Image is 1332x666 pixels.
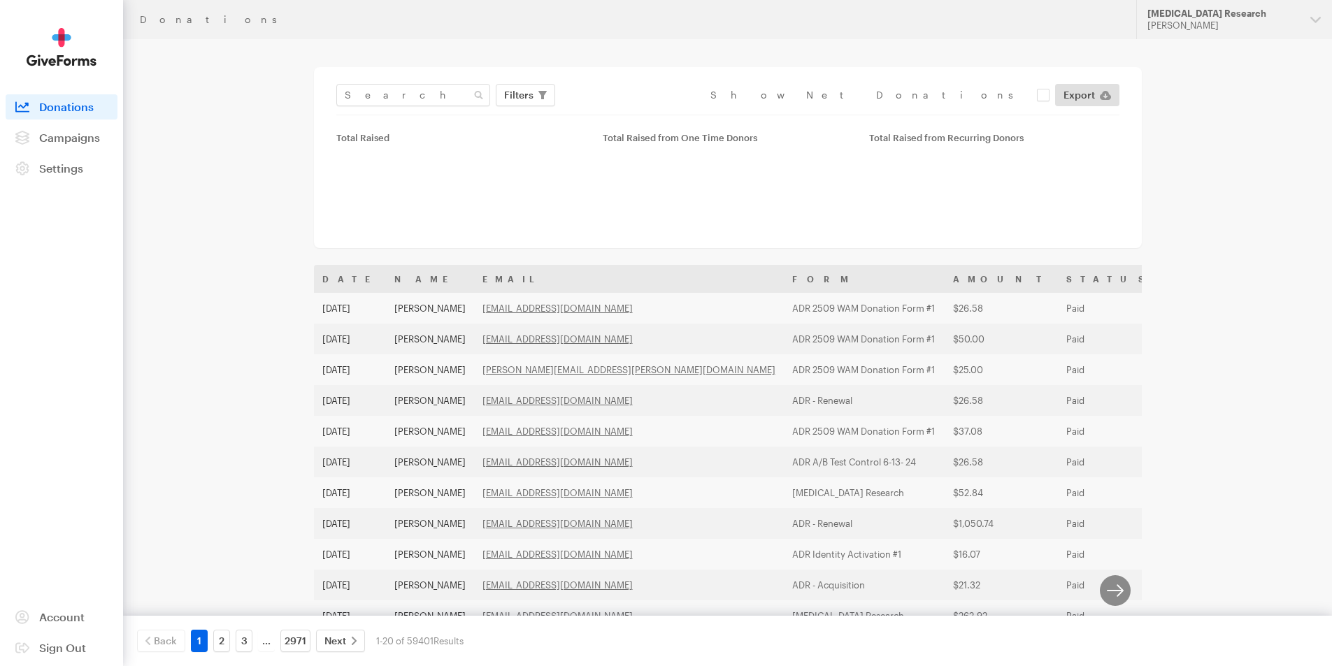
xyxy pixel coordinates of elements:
[784,265,945,293] th: Form
[386,324,474,354] td: [PERSON_NAME]
[945,416,1058,447] td: $37.08
[1058,354,1161,385] td: Paid
[386,477,474,508] td: [PERSON_NAME]
[314,324,386,354] td: [DATE]
[6,635,117,660] a: Sign Out
[482,518,633,529] a: [EMAIL_ADDRESS][DOMAIN_NAME]
[1058,600,1161,631] td: Paid
[386,539,474,570] td: [PERSON_NAME]
[945,539,1058,570] td: $16.07
[6,156,117,181] a: Settings
[1058,324,1161,354] td: Paid
[39,131,100,144] span: Campaigns
[1058,416,1161,447] td: Paid
[336,84,490,106] input: Search Name & Email
[386,447,474,477] td: [PERSON_NAME]
[784,324,945,354] td: ADR 2509 WAM Donation Form #1
[314,570,386,600] td: [DATE]
[386,265,474,293] th: Name
[6,605,117,630] a: Account
[482,610,633,621] a: [EMAIL_ADDRESS][DOMAIN_NAME]
[474,265,784,293] th: Email
[603,132,852,143] div: Total Raised from One Time Donors
[39,100,94,113] span: Donations
[784,385,945,416] td: ADR - Renewal
[314,477,386,508] td: [DATE]
[386,385,474,416] td: [PERSON_NAME]
[1058,508,1161,539] td: Paid
[314,385,386,416] td: [DATE]
[1147,8,1299,20] div: [MEDICAL_DATA] Research
[945,508,1058,539] td: $1,050.74
[316,630,365,652] a: Next
[314,354,386,385] td: [DATE]
[386,354,474,385] td: [PERSON_NAME]
[784,539,945,570] td: ADR Identity Activation #1
[945,265,1058,293] th: Amount
[1055,84,1119,106] a: Export
[482,426,633,437] a: [EMAIL_ADDRESS][DOMAIN_NAME]
[39,641,86,654] span: Sign Out
[336,132,586,143] div: Total Raised
[1147,20,1299,31] div: [PERSON_NAME]
[945,385,1058,416] td: $26.58
[386,293,474,324] td: [PERSON_NAME]
[869,132,1119,143] div: Total Raised from Recurring Donors
[784,508,945,539] td: ADR - Renewal
[784,416,945,447] td: ADR 2509 WAM Donation Form #1
[314,508,386,539] td: [DATE]
[496,84,555,106] button: Filters
[784,293,945,324] td: ADR 2509 WAM Donation Form #1
[324,632,346,649] span: Next
[482,333,633,345] a: [EMAIL_ADDRESS][DOMAIN_NAME]
[1058,539,1161,570] td: Paid
[386,416,474,447] td: [PERSON_NAME]
[27,28,96,66] img: GiveForms
[39,161,83,175] span: Settings
[482,303,633,314] a: [EMAIL_ADDRESS][DOMAIN_NAME]
[784,570,945,600] td: ADR - Acquisition
[482,395,633,406] a: [EMAIL_ADDRESS][DOMAIN_NAME]
[784,447,945,477] td: ADR A/B Test Control 6-13- 24
[1058,570,1161,600] td: Paid
[314,600,386,631] td: [DATE]
[482,487,633,498] a: [EMAIL_ADDRESS][DOMAIN_NAME]
[784,477,945,508] td: [MEDICAL_DATA] Research
[1058,477,1161,508] td: Paid
[945,447,1058,477] td: $26.58
[945,324,1058,354] td: $50.00
[236,630,252,652] a: 3
[6,94,117,120] a: Donations
[945,293,1058,324] td: $26.58
[784,600,945,631] td: [MEDICAL_DATA] Research
[1064,87,1095,103] span: Export
[376,630,464,652] div: 1-20 of 59401
[504,87,533,103] span: Filters
[280,630,310,652] a: 2971
[482,579,633,591] a: [EMAIL_ADDRESS][DOMAIN_NAME]
[1058,447,1161,477] td: Paid
[945,600,1058,631] td: $262.92
[482,456,633,468] a: [EMAIL_ADDRESS][DOMAIN_NAME]
[945,477,1058,508] td: $52.84
[213,630,230,652] a: 2
[1058,265,1161,293] th: Status
[314,539,386,570] td: [DATE]
[314,293,386,324] td: [DATE]
[39,610,85,623] span: Account
[314,265,386,293] th: Date
[945,570,1058,600] td: $21.32
[1058,293,1161,324] td: Paid
[482,364,775,375] a: [PERSON_NAME][EMAIL_ADDRESS][PERSON_NAME][DOMAIN_NAME]
[314,416,386,447] td: [DATE]
[314,447,386,477] td: [DATE]
[386,508,474,539] td: [PERSON_NAME]
[386,600,474,631] td: [PERSON_NAME]
[1058,385,1161,416] td: Paid
[945,354,1058,385] td: $25.00
[784,354,945,385] td: ADR 2509 WAM Donation Form #1
[434,635,464,646] span: Results
[6,125,117,150] a: Campaigns
[386,570,474,600] td: [PERSON_NAME]
[482,549,633,560] a: [EMAIL_ADDRESS][DOMAIN_NAME]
